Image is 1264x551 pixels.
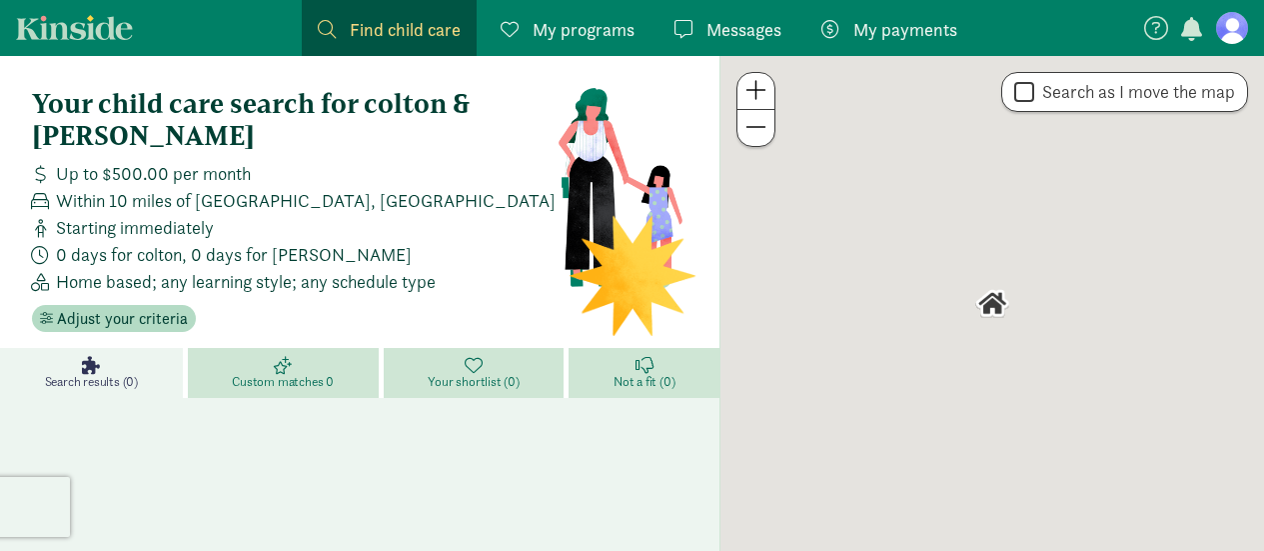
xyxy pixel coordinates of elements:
a: Kinside [16,15,133,40]
span: Your shortlist (0) [428,374,519,390]
h4: Your child care search for colton & [PERSON_NAME] [32,88,557,152]
span: Messages [706,16,781,43]
span: Adjust your criteria [57,307,188,331]
a: Not a fit (0) [569,348,719,398]
span: Home based; any learning style; any schedule type [56,268,436,295]
label: Search as I move the map [1034,80,1235,104]
span: Up to $500.00 per month [56,160,251,187]
span: Within 10 miles of [GEOGRAPHIC_DATA], [GEOGRAPHIC_DATA] [56,187,556,214]
span: Find child care [350,16,461,43]
button: Adjust your criteria [32,305,196,333]
span: Search results (0) [45,374,138,390]
span: My payments [853,16,957,43]
span: Starting immediately [56,214,214,241]
span: Not a fit (0) [614,374,674,390]
a: Custom matches 0 [188,348,384,398]
div: Click to see details [975,287,1009,321]
span: Custom matches 0 [232,374,334,390]
a: Your shortlist (0) [384,348,570,398]
span: 0 days for colton, 0 days for [PERSON_NAME] [56,241,412,268]
span: My programs [533,16,634,43]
